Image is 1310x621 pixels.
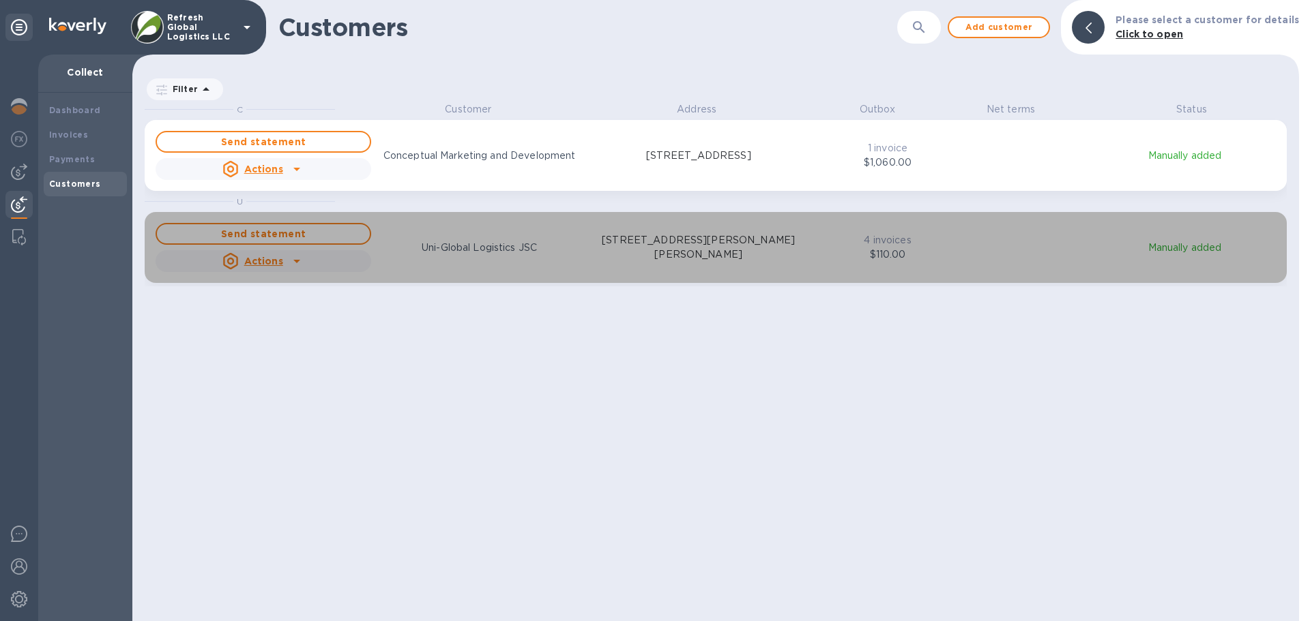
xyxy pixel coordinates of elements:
[49,154,95,164] b: Payments
[168,134,359,150] span: Send statement
[963,102,1058,117] p: Net terms
[244,164,283,175] u: Actions
[948,16,1050,38] button: Add customer
[373,102,564,117] p: Customer
[11,131,27,147] img: Foreign exchange
[145,120,1287,191] button: Send statementActionsConceptual Marketing and Development[STREET_ADDRESS]1 invoice$1,060.00Manual...
[830,102,925,117] p: Outbox
[145,102,1299,621] div: grid
[156,223,371,245] button: Send statement
[602,102,792,117] p: Address
[237,196,243,207] span: U
[1116,14,1299,25] b: Please select a customer for details
[843,141,931,155] p: 1 invoice
[646,149,751,163] p: [STREET_ADDRESS]
[49,105,101,115] b: Dashboard
[237,104,243,115] span: C
[383,149,576,163] p: Conceptual Marketing and Development
[167,83,198,95] p: Filter
[244,256,283,267] u: Actions
[278,13,897,42] h1: Customers
[1091,149,1279,163] p: Manually added
[168,226,359,242] span: Send statement
[145,212,1287,283] button: Send statementActionsUni-Global Logistics JSC[STREET_ADDRESS][PERSON_NAME][PERSON_NAME]4 invoices...
[843,233,931,247] p: 4 invoices
[49,18,106,34] img: Logo
[167,13,235,42] p: Refresh Global Logistics LLC
[5,14,33,41] div: Unpin categories
[1096,102,1287,117] p: Status
[49,65,121,79] p: Collect
[156,131,371,153] button: Send statement
[1116,29,1183,40] b: Click to open
[843,155,931,170] p: $1,060.00
[1091,241,1279,255] p: Manually added
[422,241,537,255] p: Uni-Global Logistics JSC
[843,247,931,262] p: $110.00
[960,19,1038,35] span: Add customer
[590,233,807,262] p: [STREET_ADDRESS][PERSON_NAME][PERSON_NAME]
[49,179,101,189] b: Customers
[49,130,88,140] b: Invoices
